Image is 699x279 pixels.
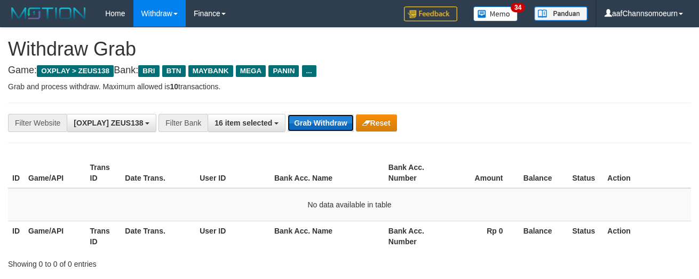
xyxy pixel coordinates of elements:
span: BTN [162,65,186,77]
span: MEGA [236,65,266,77]
div: Showing 0 to 0 of 0 entries [8,254,283,269]
th: ID [8,221,24,251]
td: No data available in table [8,188,691,221]
button: Reset [356,114,397,131]
span: 16 item selected [215,119,272,127]
img: Feedback.jpg [404,6,457,21]
button: [OXPLAY] ZEUS138 [67,114,156,132]
th: User ID [195,221,270,251]
th: Balance [519,221,568,251]
div: Filter Website [8,114,67,132]
th: Game/API [24,158,86,188]
span: BRI [138,65,159,77]
th: Status [568,158,603,188]
h4: Game: Bank: [8,65,691,76]
button: 16 item selected [208,114,285,132]
img: Button%20Memo.svg [473,6,518,21]
span: [OXPLAY] ZEUS138 [74,119,143,127]
p: Grab and process withdraw. Maximum allowed is transactions. [8,81,691,92]
th: User ID [195,158,270,188]
th: Bank Acc. Name [270,158,384,188]
div: Filter Bank [158,114,208,132]
th: Trans ID [86,221,121,251]
th: Bank Acc. Number [384,221,446,251]
th: Balance [519,158,568,188]
th: Game/API [24,221,86,251]
span: OXPLAY > ZEUS138 [37,65,114,77]
th: Date Trans. [121,221,195,251]
img: MOTION_logo.png [8,5,89,21]
span: 34 [511,3,525,12]
h1: Withdraw Grab [8,38,691,60]
th: Date Trans. [121,158,195,188]
img: panduan.png [534,6,587,21]
th: Bank Acc. Name [270,221,384,251]
span: MAYBANK [188,65,233,77]
th: ID [8,158,24,188]
th: Status [568,221,603,251]
span: PANIN [268,65,299,77]
th: Action [603,158,691,188]
th: Trans ID [86,158,121,188]
span: ... [302,65,316,77]
button: Grab Withdraw [288,114,353,131]
th: Bank Acc. Number [384,158,446,188]
th: Amount [446,158,519,188]
th: Rp 0 [446,221,519,251]
th: Action [603,221,691,251]
strong: 10 [170,82,178,91]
